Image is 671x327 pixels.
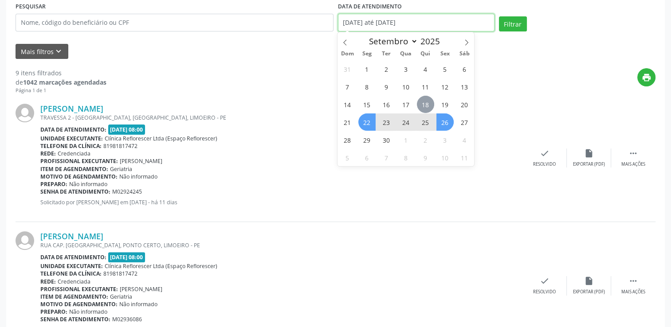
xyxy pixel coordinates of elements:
span: Seg [357,51,377,57]
span: Setembro 29, 2025 [358,131,376,148]
span: Setembro 30, 2025 [378,131,395,148]
input: Selecione um intervalo [338,14,494,31]
img: img [16,231,34,250]
span: Outubro 7, 2025 [378,149,395,166]
b: Profissional executante: [40,157,118,165]
input: Year [418,35,447,47]
b: Senha de atendimento: [40,315,110,323]
select: Month [365,35,418,47]
b: Data de atendimento: [40,126,106,133]
span: 81981817472 [103,270,137,277]
span: Setembro 10, 2025 [397,78,415,95]
span: Setembro 25, 2025 [417,113,434,131]
span: [DATE] 08:00 [108,252,145,262]
span: Setembro 28, 2025 [339,131,356,148]
span: Clínica Reflorescer Ltda (Espaço Reflorescer) [105,135,217,142]
span: Setembro 9, 2025 [378,78,395,95]
button: print [637,68,655,86]
div: TRAVESSA 2 - [GEOGRAPHIC_DATA], [GEOGRAPHIC_DATA], LIMOEIRO - PE [40,114,522,121]
b: Data de atendimento: [40,253,106,261]
b: Preparo: [40,308,67,315]
span: Outubro 8, 2025 [397,149,415,166]
div: Mais ações [621,289,645,295]
span: 81981817472 [103,142,137,150]
span: Setembro 19, 2025 [436,96,454,113]
b: Item de agendamento: [40,293,108,300]
span: Setembro 3, 2025 [397,60,415,78]
div: 9 itens filtrados [16,68,106,78]
i: keyboard_arrow_down [54,47,63,56]
input: Nome, código do beneficiário ou CPF [16,14,334,31]
img: img [16,104,34,122]
b: Motivo de agendamento: [40,300,118,308]
div: Página 1 de 1 [16,87,106,94]
span: Não informado [69,308,107,315]
span: Geriatria [110,293,132,300]
span: Outubro 1, 2025 [397,131,415,148]
span: Setembro 22, 2025 [358,113,376,131]
span: Não informado [119,300,157,308]
p: Solicitado por [PERSON_NAME] em [DATE] - há 11 dias [40,199,522,206]
span: Setembro 6, 2025 [456,60,473,78]
span: Outubro 9, 2025 [417,149,434,166]
b: Rede: [40,150,56,157]
span: Setembro 20, 2025 [456,96,473,113]
span: Outubro 11, 2025 [456,149,473,166]
i: insert_drive_file [584,276,594,286]
span: Setembro 2, 2025 [378,60,395,78]
span: Setembro 18, 2025 [417,96,434,113]
span: Setembro 5, 2025 [436,60,454,78]
div: Resolvido [533,289,556,295]
span: Setembro 23, 2025 [378,113,395,131]
b: Preparo: [40,180,67,188]
span: Qua [396,51,416,57]
b: Motivo de agendamento: [40,173,118,180]
span: Outubro 6, 2025 [358,149,376,166]
span: Geriatria [110,165,132,173]
strong: 1042 marcações agendadas [23,78,106,86]
span: Outubro 3, 2025 [436,131,454,148]
a: [PERSON_NAME] [40,104,103,113]
b: Senha de atendimento: [40,188,110,195]
span: Setembro 24, 2025 [397,113,415,131]
i: insert_drive_file [584,148,594,158]
span: Setembro 11, 2025 [417,78,434,95]
span: Setembro 21, 2025 [339,113,356,131]
button: Filtrar [499,16,527,31]
span: Setembro 13, 2025 [456,78,473,95]
div: Exportar (PDF) [573,161,605,167]
span: Setembro 14, 2025 [339,96,356,113]
span: Setembro 27, 2025 [456,113,473,131]
span: M02936086 [112,315,142,323]
span: Não informado [119,173,157,180]
b: Item de agendamento: [40,165,108,173]
i: print [642,73,651,82]
span: Setembro 8, 2025 [358,78,376,95]
a: [PERSON_NAME] [40,231,103,241]
span: Agosto 31, 2025 [339,60,356,78]
span: Credenciada [58,150,90,157]
div: Exportar (PDF) [573,289,605,295]
div: de [16,78,106,87]
span: Setembro 26, 2025 [436,113,454,131]
span: M02924245 [112,188,142,195]
span: Não informado [69,180,107,188]
span: [PERSON_NAME] [120,285,162,293]
span: Outubro 4, 2025 [456,131,473,148]
span: Outubro 2, 2025 [417,131,434,148]
span: Sex [435,51,455,57]
span: Setembro 12, 2025 [436,78,454,95]
span: Ter [377,51,396,57]
span: Dom [337,51,357,57]
button: Mais filtroskeyboard_arrow_down [16,44,68,59]
i: check [540,276,549,286]
span: Outubro 10, 2025 [436,149,454,166]
span: Setembro 1, 2025 [358,60,376,78]
span: [PERSON_NAME] [120,157,162,165]
span: Setembro 16, 2025 [378,96,395,113]
span: Setembro 7, 2025 [339,78,356,95]
div: Resolvido [533,161,556,167]
span: Clínica Reflorescer Ltda (Espaço Reflorescer) [105,262,217,270]
div: Mais ações [621,161,645,167]
span: Setembro 4, 2025 [417,60,434,78]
